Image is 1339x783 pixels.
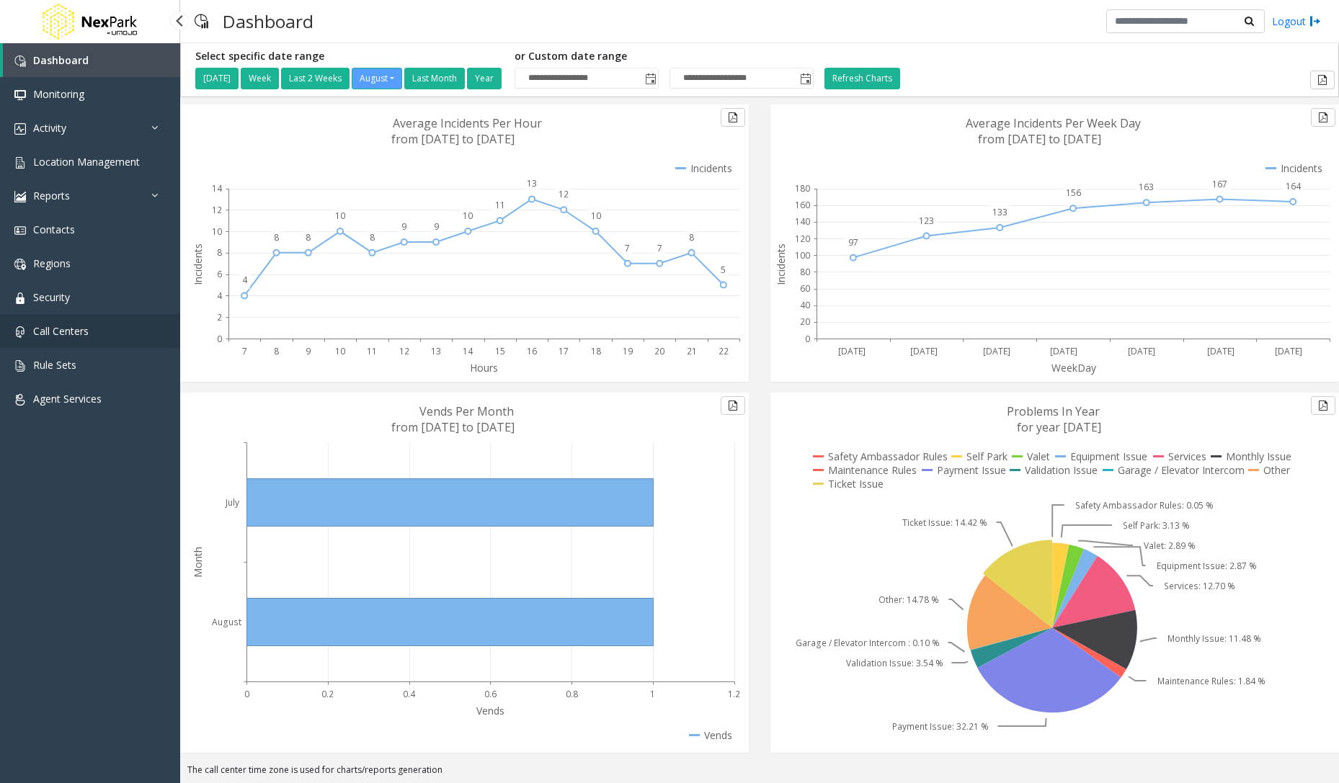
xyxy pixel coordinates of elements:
[191,547,205,578] text: Month
[391,419,515,435] text: from [DATE] to [DATE]
[274,345,279,357] text: 8
[391,131,515,147] text: from [DATE] to [DATE]
[650,688,655,700] text: 1
[1167,632,1261,645] text: Monthly Issue: 11.48 %
[14,225,26,236] img: 'icon'
[399,345,409,357] text: 12
[14,259,26,270] img: 'icon'
[33,87,84,101] span: Monitoring
[796,637,940,649] text: Garage / Elevator Intercom : 0.10 %
[467,68,502,89] button: Year
[403,688,416,700] text: 0.4
[515,50,814,63] h5: or Custom date range
[654,345,664,357] text: 20
[14,89,26,101] img: 'icon'
[274,231,279,243] text: 8
[623,345,633,357] text: 19
[470,361,498,375] text: Hours
[463,345,473,357] text: 14
[1207,345,1235,357] text: [DATE]
[1050,345,1077,357] text: [DATE]
[14,394,26,406] img: 'icon'
[476,704,504,717] text: Vends
[212,182,223,194] text: 14
[591,345,601,357] text: 18
[241,68,279,89] button: Week
[687,345,697,357] text: 21
[902,516,987,529] text: Ticket Issue: 14.42 %
[244,688,249,700] text: 0
[824,68,900,89] button: Refresh Charts
[191,243,205,285] text: Incidents
[3,43,180,77] a: Dashboard
[800,266,810,278] text: 80
[33,223,75,236] span: Contacts
[352,68,402,89] button: August
[797,68,813,89] span: Toggle popup
[1157,560,1257,572] text: Equipment Issue: 2.87 %
[404,68,465,89] button: Last Month
[33,392,102,406] span: Agent Services
[195,4,208,39] img: pageIcon
[1309,14,1321,29] img: logout
[800,282,810,295] text: 60
[1212,178,1227,190] text: 167
[33,324,89,338] span: Call Centers
[1311,396,1335,415] button: Export to pdf
[1066,187,1081,199] text: 156
[978,131,1101,147] text: from [DATE] to [DATE]
[434,220,439,233] text: 9
[795,249,810,261] text: 100
[1017,419,1101,435] text: for year [DATE]
[1272,14,1321,29] a: Logout
[642,68,658,89] span: Toggle popup
[1128,345,1155,357] text: [DATE]
[335,345,345,357] text: 10
[721,264,726,276] text: 5
[719,345,729,357] text: 22
[212,204,222,216] text: 12
[657,242,662,254] text: 7
[217,290,223,302] text: 4
[721,108,745,127] button: Export to pdf
[838,345,866,357] text: [DATE]
[966,115,1141,131] text: Average Incidents Per Week Day
[689,231,694,243] text: 8
[33,155,140,169] span: Location Management
[306,345,311,357] text: 9
[1275,345,1302,357] text: [DATE]
[1007,403,1100,419] text: Problems In Year
[795,199,810,211] text: 160
[14,292,26,304] img: 'icon'
[212,225,222,238] text: 10
[217,268,222,280] text: 6
[919,215,934,227] text: 123
[14,191,26,202] img: 'icon'
[721,396,745,415] button: Export to pdf
[484,688,497,700] text: 0.6
[281,68,350,89] button: Last 2 Weeks
[217,311,222,323] text: 2
[370,231,375,243] text: 8
[14,123,26,135] img: 'icon'
[419,403,514,419] text: Vends Per Month
[1144,540,1196,552] text: Valet: 2.89 %
[795,215,810,228] text: 140
[566,688,578,700] text: 0.8
[495,199,505,211] text: 11
[33,189,70,202] span: Reports
[33,53,89,67] span: Dashboard
[910,345,938,357] text: [DATE]
[212,616,241,628] text: August
[215,4,321,39] h3: Dashboard
[559,345,569,357] text: 17
[848,236,858,249] text: 97
[800,299,810,311] text: 40
[401,220,406,233] text: 9
[892,720,989,733] text: Payment Issue: 32.21 %
[33,290,70,304] span: Security
[728,688,740,700] text: 1.2
[495,345,505,357] text: 15
[367,345,377,357] text: 11
[846,657,943,669] text: Validation Issue: 3.54 %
